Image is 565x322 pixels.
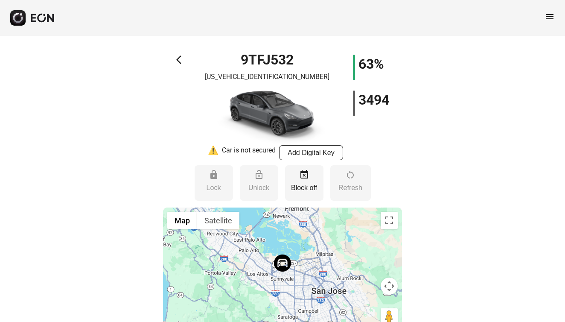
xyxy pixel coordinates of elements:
[205,72,329,82] p: [US_VEHICLE_IDENTIFICATION_NUMBER]
[381,278,398,295] button: Map camera controls
[358,59,384,69] h1: 63%
[358,95,389,105] h1: 3494
[176,55,186,65] span: arrow_back_ios
[167,212,197,229] button: Show street map
[285,165,323,201] button: Block off
[299,170,309,180] span: event_busy
[197,212,239,229] button: Show satellite imagery
[279,145,343,160] button: Add Digital Key
[545,12,555,22] span: menu
[222,145,276,160] div: Car is not secured
[207,85,327,145] img: car
[208,145,218,160] div: ⚠️
[381,212,398,229] button: Toggle fullscreen view
[241,55,294,65] h1: 9TFJ532
[289,183,319,193] p: Block off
